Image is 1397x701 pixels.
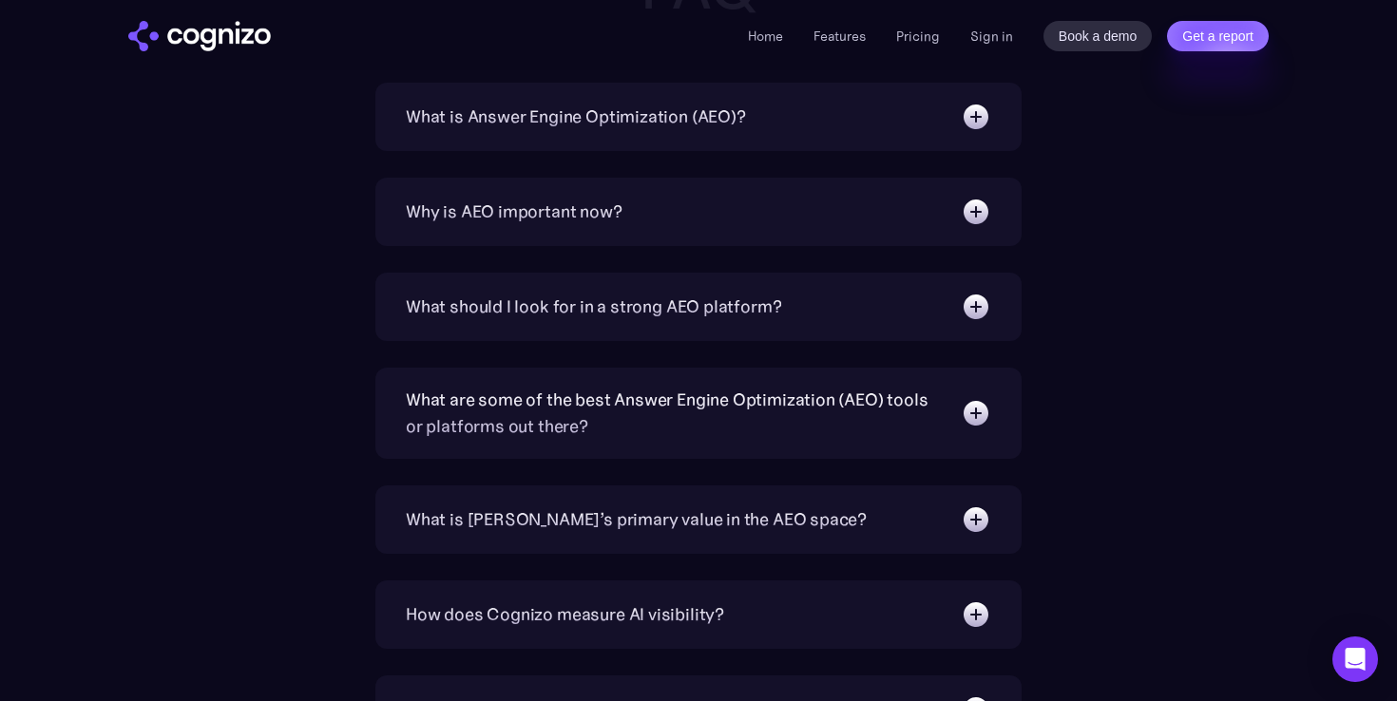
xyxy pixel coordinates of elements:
[406,601,724,628] div: How does Cognizo measure AI visibility?
[406,199,622,225] div: Why is AEO important now?
[813,28,866,45] a: Features
[748,28,783,45] a: Home
[406,227,957,352] div: With increasing reliance on generative AI chatbots for information, AEO shifts optimization from ...
[406,506,867,533] div: What is [PERSON_NAME]’s primary value in the AEO space?
[128,21,271,51] a: home
[128,21,271,51] img: cognizo logo
[1332,636,1378,682] div: Open Intercom Messenger
[1167,21,1269,51] a: Get a report
[406,104,746,130] div: What is Answer Engine Optimization (AEO)?
[970,25,1013,47] a: Sign in
[1043,21,1153,51] a: Book a demo
[406,387,942,440] div: What are some of the best Answer Engine Optimization (AEO) tools or platforms out there?
[896,28,940,45] a: Pricing
[406,294,781,320] div: What should I look for in a strong AEO platform?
